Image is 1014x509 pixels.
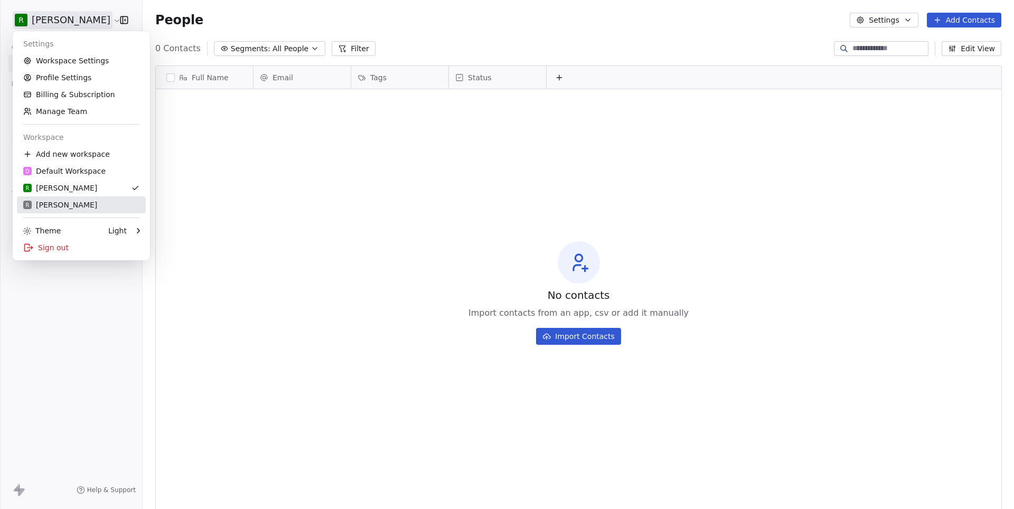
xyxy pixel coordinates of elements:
[17,129,146,146] div: Workspace
[23,183,97,193] div: [PERSON_NAME]
[23,166,106,176] div: Default Workspace
[25,167,30,175] span: D
[17,146,146,163] div: Add new workspace
[26,201,30,209] span: R
[17,239,146,256] div: Sign out
[26,184,30,192] span: R
[17,103,146,120] a: Manage Team
[108,225,127,236] div: Light
[23,225,61,236] div: Theme
[17,52,146,69] a: Workspace Settings
[17,69,146,86] a: Profile Settings
[23,200,97,210] div: [PERSON_NAME]
[17,35,146,52] div: Settings
[17,86,146,103] a: Billing & Subscription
